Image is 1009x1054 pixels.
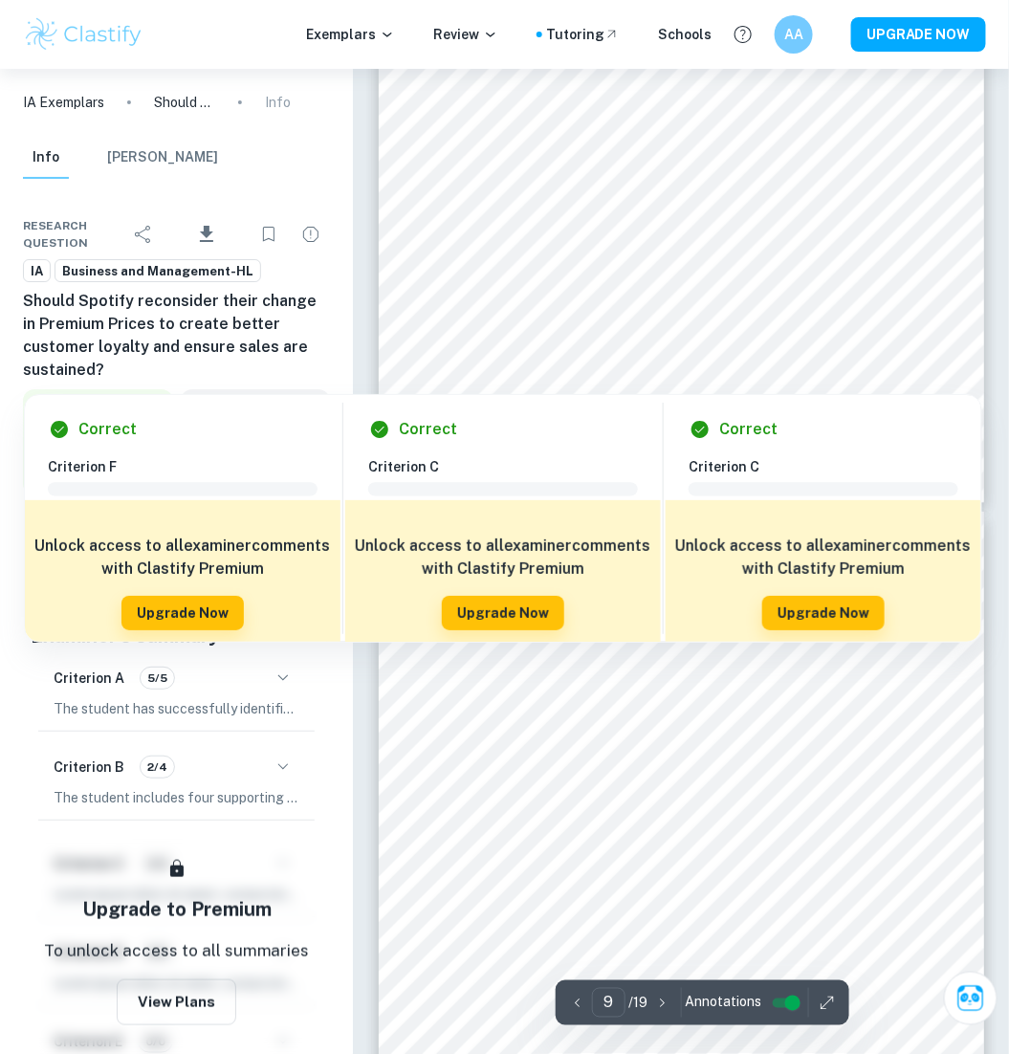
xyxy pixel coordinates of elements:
[55,262,260,281] span: Business and Management-HL
[442,596,564,630] button: Upgrade Now
[141,758,174,776] span: 2/4
[166,209,246,259] div: Download
[154,92,215,113] p: Should Spotify reconsider their change in Premium Prices to create better customer loyalty and en...
[851,17,986,52] button: UPGRADE NOW
[54,757,124,778] h6: Criterion B
[368,456,653,477] h6: Criterion C
[686,993,762,1013] span: Annotations
[82,895,272,924] h5: Upgrade to Premium
[23,290,330,382] h6: Should Spotify reconsider their change in Premium Prices to create better customer loyalty and en...
[54,787,299,808] p: The student includes four supporting documents that are relevant and contemporary, all published ...
[762,596,885,630] button: Upgrade Now
[265,92,291,113] p: Info
[250,215,288,253] div: Bookmark
[775,15,813,54] button: AA
[121,596,244,630] button: Upgrade Now
[141,670,174,687] span: 5/5
[675,535,972,581] h6: Unlock access to all examiner comments with Clastify Premium
[48,456,333,477] h6: Criterion F
[399,418,457,441] h6: Correct
[23,259,51,283] a: IA
[124,215,163,253] div: Share
[546,24,620,45] a: Tutoring
[658,24,712,45] a: Schools
[629,993,648,1014] p: / 19
[292,215,330,253] div: Report issue
[107,137,218,179] button: [PERSON_NAME]
[54,668,124,689] h6: Criterion A
[24,262,50,281] span: IA
[689,456,974,477] h6: Criterion C
[355,535,651,581] h6: Unlock access to all examiner comments with Clastify Premium
[23,15,144,54] img: Clastify logo
[117,979,236,1025] button: View Plans
[719,418,778,441] h6: Correct
[34,535,331,581] h6: Unlock access to all examiner comments with Clastify Premium
[727,18,759,51] button: Help and Feedback
[944,972,998,1025] button: Ask Clai
[23,137,69,179] button: Info
[23,217,124,252] span: Research question
[54,698,299,719] p: The student has successfully identified the key concept of change, which is clearly articulated i...
[433,24,498,45] p: Review
[44,939,310,964] p: To unlock access to all summaries
[783,24,805,45] h6: AA
[55,259,261,283] a: Business and Management-HL
[78,418,137,441] h6: Correct
[23,522,82,553] div: Like
[23,92,104,113] a: IA Exemplars
[306,24,395,45] p: Exemplars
